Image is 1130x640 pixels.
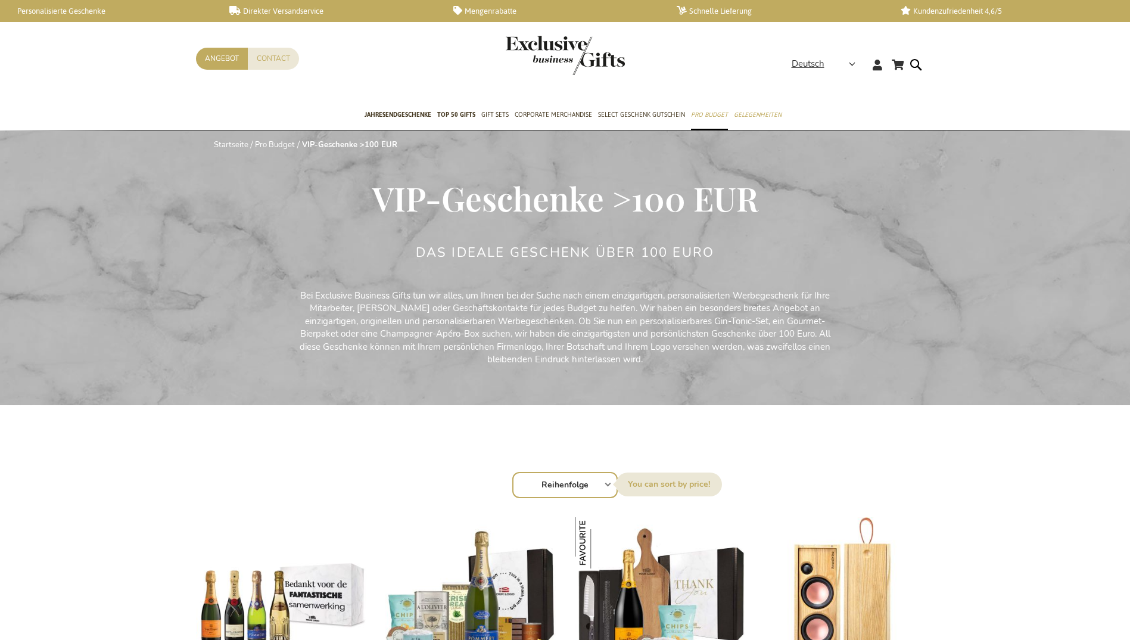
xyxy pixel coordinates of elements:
div: Deutsch [792,57,863,71]
a: Angebot [196,48,248,70]
h2: DAS IDEALE GESCHENK ÜBER 100 EURO [416,246,715,260]
span: Pro Budget [691,108,728,121]
span: Gift Sets [481,108,509,121]
a: Pro Budget [255,139,295,150]
span: Corporate Merchandise [515,108,592,121]
a: Startseite [214,139,248,150]
a: Personalisierte Geschenke [6,6,210,16]
span: TOP 50 Gifts [437,108,475,121]
p: Bei Exclusive Business Gifts tun wir alles, um Ihnen bei der Suche nach einem einzigartigen, pers... [297,290,833,366]
a: store logo [506,36,565,75]
label: Sortieren nach [616,473,722,496]
span: VIP-Geschenke >100 EUR [372,176,758,220]
span: Jahresendgeschenke [365,108,431,121]
span: Select Geschenk Gutschein [598,108,685,121]
a: Direkter Versandservice [229,6,434,16]
img: Exclusive Business gifts logo [506,36,625,75]
a: Contact [248,48,299,70]
strong: VIP-Geschenke >100 EUR [302,139,397,150]
span: Deutsch [792,57,824,71]
span: Gelegenheiten [734,108,782,121]
img: Luxuriöse kulinarische Geschenkbox [575,517,626,568]
a: Mengenrabatte [453,6,658,16]
a: Kundenzufriedenheit 4,6/5 [901,6,1105,16]
a: Schnelle Lieferung [677,6,881,16]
